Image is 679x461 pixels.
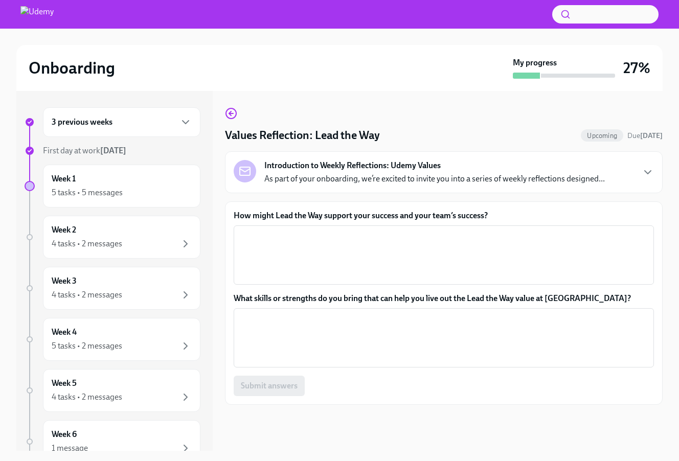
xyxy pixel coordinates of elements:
[234,210,654,221] label: How might Lead the Way support your success and your team’s success?
[43,107,200,137] div: 3 previous weeks
[25,145,200,156] a: First day at work[DATE]
[623,59,650,77] h3: 27%
[52,289,122,301] div: 4 tasks • 2 messages
[513,57,557,68] strong: My progress
[640,131,663,140] strong: [DATE]
[52,238,122,249] div: 4 tasks • 2 messages
[52,224,76,236] h6: Week 2
[52,117,112,128] h6: 3 previous weeks
[52,173,76,185] h6: Week 1
[29,58,115,78] h2: Onboarding
[264,173,605,185] p: As part of your onboarding, we’re excited to invite you into a series of weekly reflections desig...
[25,267,200,310] a: Week 34 tasks • 2 messages
[52,340,122,352] div: 5 tasks • 2 messages
[52,429,77,440] h6: Week 6
[264,160,441,171] strong: Introduction to Weekly Reflections: Udemy Values
[581,132,623,140] span: Upcoming
[43,146,126,155] span: First day at work
[52,443,88,454] div: 1 message
[52,187,123,198] div: 5 tasks • 5 messages
[627,131,663,140] span: Due
[20,6,54,22] img: Udemy
[52,275,77,287] h6: Week 3
[25,216,200,259] a: Week 24 tasks • 2 messages
[100,146,126,155] strong: [DATE]
[52,327,77,338] h6: Week 4
[25,369,200,412] a: Week 54 tasks • 2 messages
[25,165,200,208] a: Week 15 tasks • 5 messages
[52,378,77,389] h6: Week 5
[52,391,122,403] div: 4 tasks • 2 messages
[225,128,380,143] h4: Values Reflection: Lead the Way
[25,318,200,361] a: Week 45 tasks • 2 messages
[234,293,654,304] label: What skills or strengths do you bring that can help you live out the Lead the Way value at [GEOGR...
[627,131,663,141] span: September 1st, 2025 11:00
